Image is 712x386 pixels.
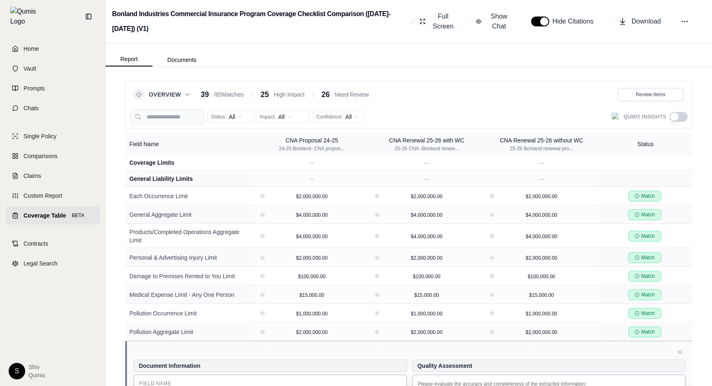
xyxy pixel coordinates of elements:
[413,274,440,279] span: $100,000.00
[526,329,557,335] span: $2,000,000.00
[431,12,456,31] span: Full Screen
[112,7,407,36] h2: Bonland Industries Commercial Insurance Program Coverage Checklist Comparison ([DATE]-[DATE]) (V1)
[5,127,100,145] a: Single Policy
[256,111,309,123] button: Impact:All
[23,64,36,73] span: Vault
[129,272,251,280] div: Damage to Premises Rented to You Limit
[28,371,45,379] span: Qumis
[214,90,244,99] span: / 85 Matches
[389,136,464,144] div: CNA Renewal 25-26 with WC
[296,311,328,317] span: $1,000,000.00
[5,234,100,253] a: Contracts
[261,294,264,296] button: View confidence details
[345,113,352,121] span: All
[279,145,345,152] div: 24-25 Bonland- CNA propos...
[129,253,251,262] div: Personal & Advertising Injury Limit
[274,90,304,99] span: High Impact
[133,360,407,372] h5: Document Information
[376,235,378,237] button: View confidence details
[321,89,330,100] span: 26
[491,312,493,315] button: View confidence details
[641,211,655,218] span: Match
[261,331,264,333] button: View confidence details
[641,233,655,239] span: Match
[526,212,557,218] span: $4,000,000.00
[296,234,328,239] span: $4,000,000.00
[623,114,666,120] span: Qumis Insights
[491,294,493,296] button: View confidence details
[129,211,251,219] div: General Aggregate Limit
[618,88,684,101] button: Review Items
[5,40,100,58] a: Home
[5,59,100,78] a: Vault
[376,312,378,315] button: View confidence details
[641,193,655,199] span: Match
[539,160,544,166] span: —
[414,292,439,298] span: $15,000.00
[416,8,459,35] button: Full Screen
[261,312,264,315] button: View confidence details
[528,274,555,279] span: $100,000.00
[491,195,493,197] button: View confidence details
[23,192,62,200] span: Custom Report
[424,176,429,182] span: —
[389,145,464,152] div: 25-26 CNA -Bonland renew...
[641,273,655,279] span: Match
[5,167,100,185] a: Claims
[335,90,369,99] span: Need Review
[539,176,544,182] span: —
[23,211,66,220] span: Coverage Table
[9,363,25,379] div: S
[23,259,58,268] span: Legal Search
[376,275,378,277] button: View confidence details
[260,89,269,100] span: 25
[641,310,655,317] span: Match
[298,274,326,279] span: $100,000.00
[615,13,664,30] button: Download
[129,291,251,299] div: Medical Expense Limit - Any One Person
[5,147,100,165] a: Comparisons
[69,211,87,220] span: BETA
[279,136,345,144] div: CNA Proposal 24-25
[23,45,39,53] span: Home
[526,234,557,239] span: $4,000,000.00
[632,17,661,26] span: Download
[376,331,378,333] button: View confidence details
[261,195,264,197] button: View confidence details
[553,17,599,26] span: Hide Citations
[309,176,314,182] span: —
[411,255,443,261] span: $2,000,000.00
[296,329,328,335] span: $2,000,000.00
[376,195,378,197] button: View confidence details
[526,194,557,199] span: $2,000,000.00
[491,235,493,237] button: View confidence details
[376,256,378,259] button: View confidence details
[411,234,443,239] span: $4,000,000.00
[526,311,557,317] span: $1,000,000.00
[612,113,620,121] img: Qumis Logo
[207,111,253,123] button: Status:All
[411,194,443,199] span: $2,000,000.00
[500,136,583,144] div: CNA Renewal 25-26 without WC
[10,7,41,26] img: Qumis Logo
[300,292,324,298] span: $15,000.00
[313,111,364,123] button: Confidence:All
[23,104,39,112] span: Chats
[129,175,251,183] div: General Liability Limits
[129,228,251,244] div: Products/Completed Operations Aggregate Limit
[296,255,328,261] span: $2,000,000.00
[641,291,655,298] span: Match
[316,114,343,120] span: Confidence:
[5,99,100,117] a: Chats
[500,145,583,152] div: 25-26 Bonland renewal pro...
[23,172,41,180] span: Claims
[641,254,655,261] span: Match
[674,346,686,358] button: Close feedback
[491,331,493,333] button: View confidence details
[636,91,665,98] span: Review Items
[23,239,48,248] span: Contracts
[261,275,264,277] button: View confidence details
[149,90,191,99] button: Overview
[82,10,95,23] button: Collapse sidebar
[261,235,264,237] button: View confidence details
